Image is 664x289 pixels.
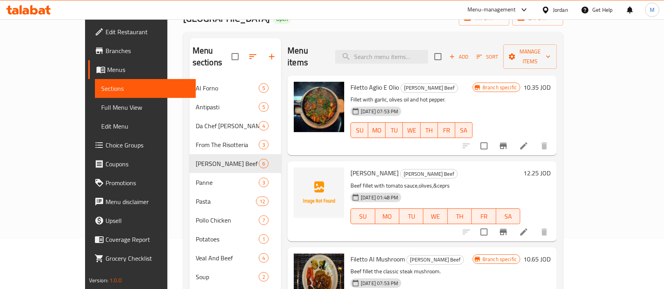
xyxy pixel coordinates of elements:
div: Pasta12 [189,192,281,211]
span: MO [378,211,396,222]
span: MO [371,125,382,136]
button: WE [423,208,447,224]
a: Coverage Report [88,230,196,249]
span: [PERSON_NAME] Beef [407,255,464,264]
span: Da Chef [PERSON_NAME] [196,121,259,131]
a: Grocery Checklist [88,249,196,268]
a: Branches [88,41,196,60]
span: TU [402,211,420,222]
span: SU [354,125,365,136]
a: Promotions [88,173,196,192]
span: Veal And Beef [196,253,259,263]
button: MO [368,122,386,138]
h2: Menu items [287,45,326,68]
div: Pollo Chicken7 [189,211,281,230]
span: Filetto Aglio E Olio [351,81,399,93]
a: Edit menu item [519,141,529,151]
a: Upsell [88,211,196,230]
span: Pasta [196,197,256,206]
div: Antipasti [196,102,259,112]
span: Select to update [476,224,492,240]
a: Choice Groups [88,136,196,155]
span: Pollo Chicken [196,215,259,225]
span: Coupons [106,159,190,169]
button: Sort [475,51,500,63]
a: Edit Restaurant [88,22,196,41]
span: Upsell [106,216,190,225]
div: Panne3 [189,173,281,192]
span: WE [406,125,417,136]
p: Beef fillet with tomato sauce,olives,&ceprs [351,181,520,191]
span: Full Menu View [101,103,190,112]
span: 3 [259,141,268,149]
div: Da Chef Esmat [196,121,259,131]
div: Panne [196,178,259,187]
span: Branch specific [479,256,520,263]
span: SA [458,125,469,136]
div: items [259,272,269,282]
span: Menu disclaimer [106,197,190,206]
span: [PERSON_NAME] Beef [401,169,457,179]
div: [PERSON_NAME] Beef6 [189,154,281,173]
a: Edit Menu [95,117,196,136]
span: Add item [446,51,471,63]
span: Promotions [106,178,190,188]
span: [PERSON_NAME] Beef [401,83,458,92]
button: Add section [262,47,281,66]
h2: Menu sections [193,45,232,68]
img: Manzo Cacciatore [294,168,344,218]
span: Menus [107,65,190,74]
span: 7 [259,217,268,224]
span: WE [427,211,444,222]
span: FR [441,125,452,136]
span: 1.0.0 [109,275,122,285]
span: Add [448,52,469,61]
span: SU [354,211,372,222]
div: items [259,102,269,112]
a: Coupons [88,155,196,173]
button: TU [399,208,423,224]
span: Select all sections [227,48,243,65]
div: Soup2 [189,267,281,286]
button: TH [448,208,472,224]
div: items [259,178,269,187]
button: delete [535,223,554,241]
span: Al Forno [196,83,259,93]
div: Manzo Beef [196,159,259,168]
span: [DATE] 01:48 PM [358,194,401,201]
span: [DATE] 07:53 PM [358,280,401,287]
span: Edit Menu [101,121,190,131]
h6: 10.35 JOD [523,82,551,93]
span: Filetto Al Mushroom [351,253,405,265]
span: Manage items [510,47,551,66]
h6: 10.65 JOD [523,254,551,265]
div: Menu-management [467,5,516,15]
div: Da Chef [PERSON_NAME]4 [189,116,281,135]
div: items [259,83,269,93]
div: items [259,215,269,225]
div: Antipasti5 [189,98,281,116]
span: 5 [259,103,268,111]
button: Branch-specific-item [494,136,513,155]
div: items [259,234,269,244]
span: 3 [259,179,268,186]
div: items [259,159,269,168]
button: SU [351,208,375,224]
button: Manage items [503,44,557,69]
a: Menus [88,60,196,79]
input: search [335,50,428,64]
a: Full Menu View [95,98,196,117]
span: Coverage Report [106,235,190,244]
span: 6 [259,160,268,168]
span: 12 [256,198,268,205]
span: Sections [101,84,190,93]
div: From The Risotteria3 [189,135,281,154]
span: Branches [106,46,190,55]
span: import [465,13,503,23]
span: SA [499,211,517,222]
div: items [259,140,269,149]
